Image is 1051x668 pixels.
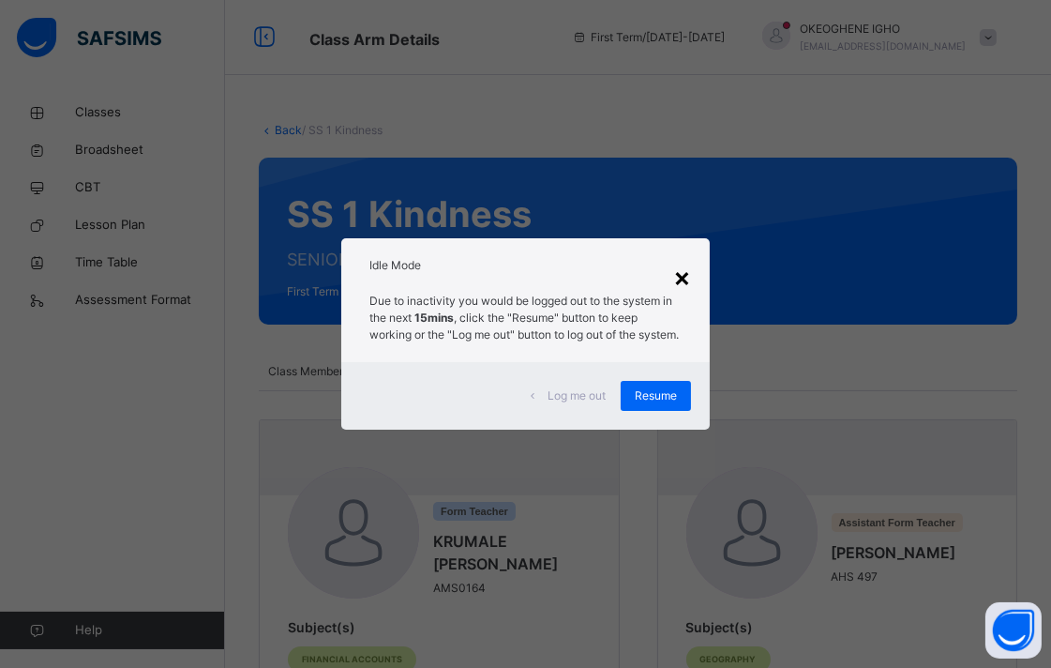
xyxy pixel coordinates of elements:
[673,257,691,296] div: ×
[985,602,1042,659] button: Open asap
[548,387,606,404] span: Log me out
[369,257,681,274] h2: Idle Mode
[635,387,677,404] span: Resume
[369,293,681,343] p: Due to inactivity you would be logged out to the system in the next , click the "Resume" button t...
[414,311,454,325] strong: 15mins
